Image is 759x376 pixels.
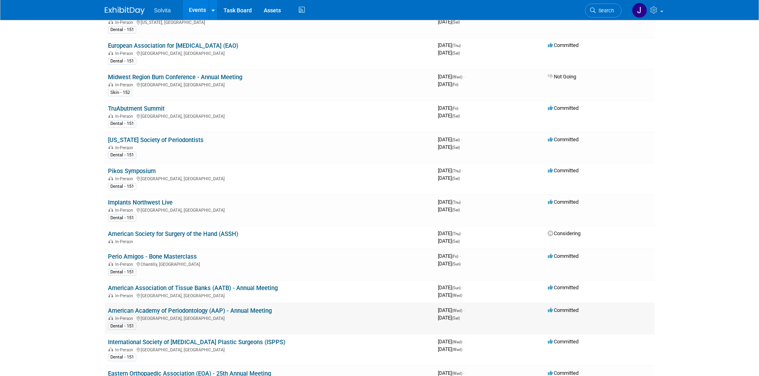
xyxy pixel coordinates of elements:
span: [DATE] [438,136,462,142]
div: Dental - 151 [108,323,136,330]
span: - [463,370,465,376]
div: Dental - 151 [108,26,136,33]
span: - [463,74,465,80]
a: American Association of Tissue Banks (AATB) - Annual Meeting [108,284,278,292]
a: Pikos Symposium [108,168,156,175]
span: Committed [548,105,579,111]
span: (Wed) [452,75,462,79]
span: (Wed) [452,293,462,298]
span: - [462,199,463,205]
span: (Fri) [452,82,458,87]
a: Implants Northwest Live [108,199,173,206]
span: - [459,105,461,111]
img: Josh Richardson [632,3,647,18]
span: (Wed) [452,308,462,313]
span: [DATE] [438,238,460,244]
span: Committed [548,307,579,313]
span: Not Going [548,74,576,80]
span: In-Person [115,51,135,56]
span: [DATE] [438,315,460,321]
span: (Wed) [452,371,462,376]
span: In-Person [115,316,135,321]
span: In-Person [115,82,135,88]
span: In-Person [115,293,135,298]
div: Dental - 151 [108,214,136,222]
img: In-Person Event [108,176,113,180]
span: [DATE] [438,284,463,290]
span: - [459,253,461,259]
span: [DATE] [438,199,463,205]
span: [DATE] [438,230,463,236]
div: Dental - 151 [108,354,136,361]
span: (Wed) [452,340,462,344]
div: Dental - 151 [108,152,136,159]
span: - [462,42,463,48]
img: In-Person Event [108,51,113,55]
img: In-Person Event [108,208,113,212]
span: (Fri) [452,106,458,111]
div: [GEOGRAPHIC_DATA], [GEOGRAPHIC_DATA] [108,50,431,56]
span: [DATE] [438,74,465,80]
span: - [463,307,465,313]
img: ExhibitDay [105,7,145,15]
span: - [463,339,465,345]
span: (Sat) [452,51,460,55]
span: (Sat) [452,239,460,244]
span: In-Person [115,145,135,150]
span: [DATE] [438,370,465,376]
span: In-Person [115,20,135,25]
span: In-Person [115,114,135,119]
span: In-Person [115,347,135,353]
span: (Sat) [452,20,460,24]
span: [DATE] [438,42,463,48]
span: Solvita [154,7,171,14]
div: [GEOGRAPHIC_DATA], [GEOGRAPHIC_DATA] [108,175,431,181]
span: (Thu) [452,169,461,173]
a: Perio Amigos - Bone Masterclass [108,253,197,260]
div: [GEOGRAPHIC_DATA], [GEOGRAPHIC_DATA] [108,346,431,353]
span: (Sat) [452,208,460,212]
span: [DATE] [438,253,461,259]
span: [DATE] [438,144,460,150]
span: Committed [548,42,579,48]
div: [GEOGRAPHIC_DATA], [GEOGRAPHIC_DATA] [108,81,431,88]
span: [DATE] [438,207,460,212]
div: Skin - 152 [108,89,132,96]
span: [DATE] [438,81,458,87]
img: In-Person Event [108,145,113,149]
span: [DATE] [438,292,462,298]
span: Committed [548,168,579,173]
span: Committed [548,284,579,290]
span: Committed [548,339,579,345]
div: Dental - 151 [108,269,136,276]
span: (Sun) [452,262,461,266]
img: In-Person Event [108,239,113,243]
span: Committed [548,136,579,142]
a: European Association for [MEDICAL_DATA] (EAO) [108,42,238,49]
a: Search [585,4,622,18]
span: (Sat) [452,316,460,320]
span: - [462,230,463,236]
img: In-Person Event [108,20,113,24]
span: [DATE] [438,19,460,25]
span: (Sat) [452,114,460,118]
a: [US_STATE] Society of Periodontists [108,136,204,144]
img: In-Person Event [108,293,113,297]
span: [DATE] [438,113,460,119]
span: (Sat) [452,145,460,150]
span: (Sun) [452,286,461,290]
span: Search [596,8,614,14]
img: In-Person Event [108,82,113,86]
img: In-Person Event [108,114,113,118]
span: In-Person [115,176,135,181]
span: (Fri) [452,254,458,259]
span: - [462,284,463,290]
span: [DATE] [438,261,461,267]
span: Committed [548,370,579,376]
span: [DATE] [438,307,465,313]
span: [DATE] [438,339,465,345]
div: [GEOGRAPHIC_DATA], [GEOGRAPHIC_DATA] [108,113,431,119]
span: [DATE] [438,346,462,352]
span: (Thu) [452,200,461,205]
img: In-Person Event [108,316,113,320]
